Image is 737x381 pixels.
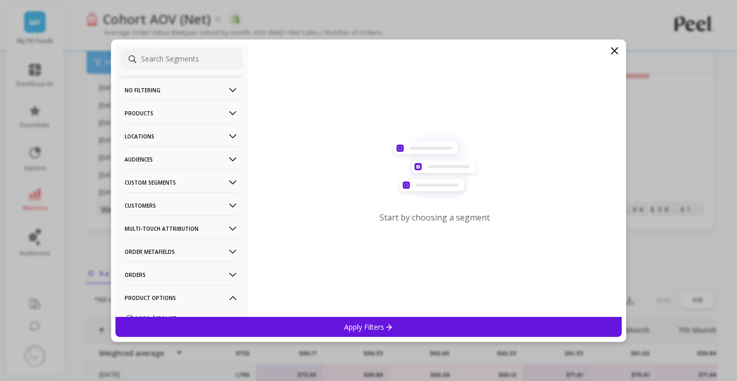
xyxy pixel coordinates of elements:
[125,146,238,172] p: Audiences
[125,77,238,103] p: No filtering
[125,215,238,242] p: Multi-Touch Attribution
[380,212,490,223] p: Start by choosing a segment
[125,238,238,265] p: Order Metafields
[125,123,238,149] p: Locations
[125,169,238,195] p: Custom Segments
[126,313,176,322] p: Choose Amount
[121,49,243,69] input: Search Segments
[344,322,393,332] p: Apply Filters
[125,285,238,311] p: Product Options
[125,100,238,126] p: Products
[125,262,238,288] p: Orders
[125,192,238,218] p: Customers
